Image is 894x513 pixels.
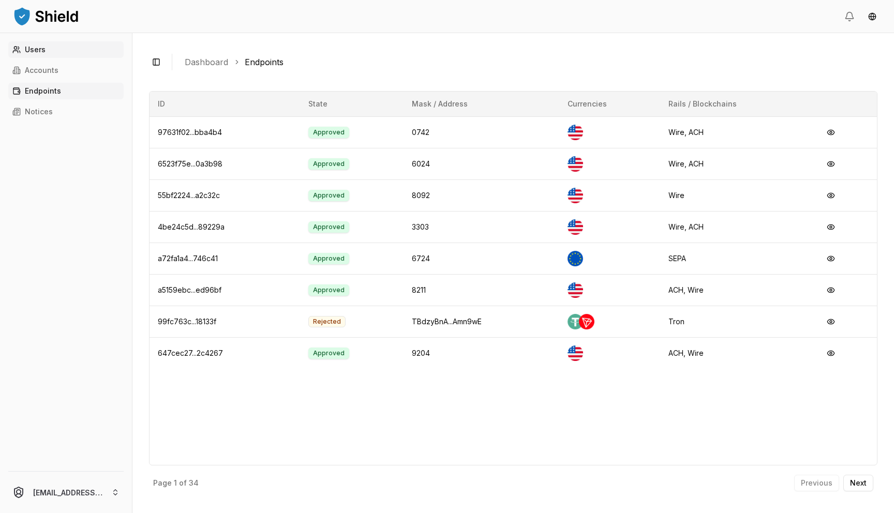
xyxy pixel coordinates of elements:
span: 647cec27...2c4267 [158,349,223,357]
th: ID [150,92,300,116]
a: Notices [8,103,124,120]
p: 34 [189,479,199,487]
td: 8211 [404,274,559,306]
div: Wire, ACH [668,159,805,169]
div: Tron [668,316,805,327]
nav: breadcrumb [185,56,869,68]
a: Dashboard [185,56,228,68]
p: Endpoints [25,87,61,95]
span: 99fc763c...18133f [158,317,216,326]
p: [EMAIL_ADDRESS][DOMAIN_NAME] [33,487,103,498]
span: 6523f75e...0a3b98 [158,159,222,168]
img: ShieldPay Logo [12,6,80,26]
a: Endpoints [245,56,284,68]
div: SEPA [668,253,805,264]
img: US Dollar [568,188,583,203]
a: Users [8,41,124,58]
span: 97631f02...bba4b4 [158,128,222,137]
img: US Dollar [568,219,583,235]
th: Mask / Address [404,92,559,116]
img: US Dollar [568,156,583,172]
td: TBdzyBnA...Amn9wE [404,306,559,337]
div: Wire, ACH [668,127,805,138]
img: US Dollar [568,345,583,361]
button: [EMAIL_ADDRESS][DOMAIN_NAME] [4,476,128,509]
button: Next [843,475,873,491]
th: Currencies [559,92,660,116]
span: a72fa1a4...746c41 [158,254,218,263]
a: Endpoints [8,83,124,99]
p: Page [153,479,172,487]
img: Tron [579,314,594,329]
div: Wire, ACH [668,222,805,232]
p: Notices [25,108,53,115]
div: Wire [668,190,805,201]
div: ACH, Wire [668,285,805,295]
p: Next [850,479,867,487]
img: US Dollar [568,125,583,140]
td: 9204 [404,337,559,369]
td: 0742 [404,116,559,148]
td: 6024 [404,148,559,179]
img: Euro [568,251,583,266]
p: Accounts [25,67,58,74]
img: Tether [568,314,583,329]
p: of [179,479,187,487]
td: 6724 [404,243,559,274]
th: State [300,92,404,116]
td: 8092 [404,179,559,211]
div: ACH, Wire [668,348,805,358]
span: a5159ebc...ed96bf [158,285,221,294]
p: Users [25,46,46,53]
img: US Dollar [568,282,583,298]
th: Rails / Blockchains [660,92,813,116]
a: Accounts [8,62,124,79]
td: 3303 [404,211,559,243]
p: 1 [174,479,177,487]
span: 55bf2224...a2c32c [158,191,220,200]
span: 4be24c5d...89229a [158,222,225,231]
